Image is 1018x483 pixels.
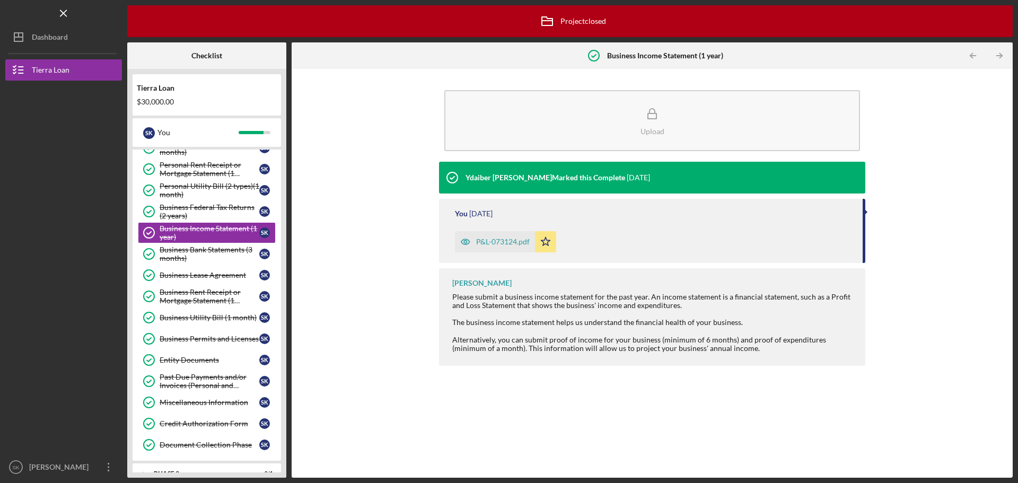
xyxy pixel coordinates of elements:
[466,173,625,182] div: Ydaiber [PERSON_NAME] Marked this Complete
[32,59,69,83] div: Tierra Loan
[138,286,276,307] a: Business Rent Receipt or Mortgage Statement (1 month)SK
[259,376,270,387] div: S K
[259,355,270,365] div: S K
[259,249,270,259] div: S K
[476,238,530,246] div: P&L-073124.pdf
[160,441,259,449] div: Document Collection Phase
[254,470,273,477] div: 0 / 1
[160,419,259,428] div: Credit Authorization Form
[137,98,277,106] div: $30,000.00
[32,27,68,50] div: Dashboard
[160,398,259,407] div: Miscellaneous Information
[138,328,276,349] a: Business Permits and LicensesSK
[5,456,122,478] button: SK[PERSON_NAME]
[259,418,270,429] div: S K
[534,8,606,34] div: Project closed
[455,209,468,218] div: You
[138,392,276,413] a: Miscellaneous InformationSK
[607,51,723,60] b: Business Income Statement (1 year)
[259,164,270,174] div: S K
[160,356,259,364] div: Entity Documents
[138,180,276,201] a: Personal Utility Bill (2 types)(1 month)SK
[455,231,556,252] button: P&L-073124.pdf
[138,222,276,243] a: Business Income Statement (1 year)SK
[259,440,270,450] div: S K
[160,224,259,241] div: Business Income Statement (1 year)
[627,173,650,182] time: 2024-11-14 20:12
[259,227,270,238] div: S K
[157,124,239,142] div: You
[259,333,270,344] div: S K
[259,185,270,196] div: S K
[138,434,276,455] a: Document Collection PhaseSK
[138,243,276,265] a: Business Bank Statements (3 months)SK
[640,127,664,135] div: Upload
[154,470,247,477] div: Phase 3
[160,245,259,262] div: Business Bank Statements (3 months)
[191,51,222,60] b: Checklist
[469,209,493,218] time: 2024-11-13 04:58
[137,84,277,92] div: Tierra Loan
[143,127,155,139] div: S K
[160,288,259,305] div: Business Rent Receipt or Mortgage Statement (1 month)
[452,293,855,353] div: Please submit a business income statement for the past year. An income statement is a financial s...
[160,313,259,322] div: Business Utility Bill (1 month)
[259,291,270,302] div: S K
[160,271,259,279] div: Business Lease Agreement
[5,59,122,81] button: Tierra Loan
[138,349,276,371] a: Entity DocumentsSK
[138,159,276,180] a: Personal Rent Receipt or Mortgage Statement (1 month)SK
[13,464,20,470] text: SK
[138,413,276,434] a: Credit Authorization FormSK
[138,201,276,222] a: Business Federal Tax Returns (2 years)SK
[27,456,95,480] div: [PERSON_NAME]
[259,312,270,323] div: S K
[160,373,259,390] div: Past Due Payments and/or Invoices (Personal and Business)
[259,270,270,280] div: S K
[259,397,270,408] div: S K
[160,182,259,199] div: Personal Utility Bill (2 types)(1 month)
[138,307,276,328] a: Business Utility Bill (1 month)SK
[5,27,122,48] button: Dashboard
[138,265,276,286] a: Business Lease AgreementSK
[444,90,860,151] button: Upload
[160,203,259,220] div: Business Federal Tax Returns (2 years)
[160,161,259,178] div: Personal Rent Receipt or Mortgage Statement (1 month)
[160,335,259,343] div: Business Permits and Licenses
[138,371,276,392] a: Past Due Payments and/or Invoices (Personal and Business)SK
[259,206,270,217] div: S K
[452,279,512,287] div: [PERSON_NAME]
